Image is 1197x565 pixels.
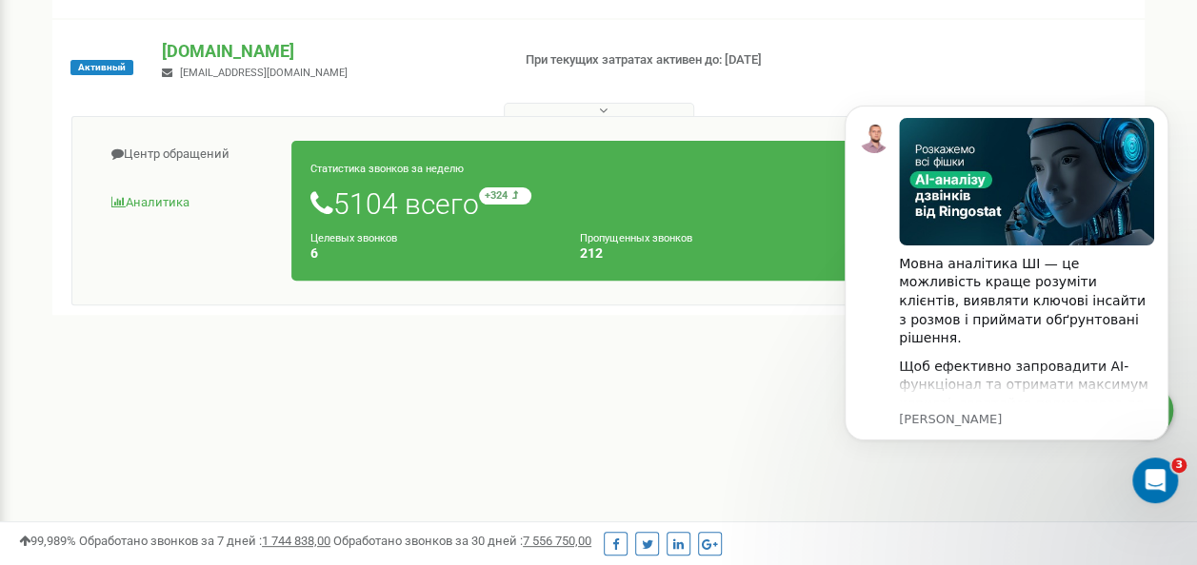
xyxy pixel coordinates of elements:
p: [DOMAIN_NAME] [162,39,494,64]
u: 1 744 838,00 [262,534,330,548]
small: Статистика звонков за неделю [310,163,464,175]
h1: 5104 всего [310,187,1091,220]
span: 99,989% [19,534,76,548]
a: Аналитика [87,180,292,226]
p: При текущих затратах активен до: [DATE] [526,51,768,69]
span: Обработано звонков за 30 дней : [333,534,591,548]
iframe: Intercom live chat [1132,458,1178,503]
iframe: Intercom notifications повідомлення [816,77,1197,514]
span: Обработано звонков за 7 дней : [79,534,330,548]
u: 7 556 750,00 [523,534,591,548]
small: Целевых звонков [310,232,397,244]
small: Пропущенных звонков [580,232,691,244]
span: 3 [1171,458,1187,473]
h4: 212 [580,246,821,261]
h4: 6 [310,246,551,261]
a: Центр обращений [87,131,292,178]
span: Активный [70,60,133,75]
small: +324 [479,187,531,205]
span: [EMAIL_ADDRESS][DOMAIN_NAME] [180,67,348,79]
